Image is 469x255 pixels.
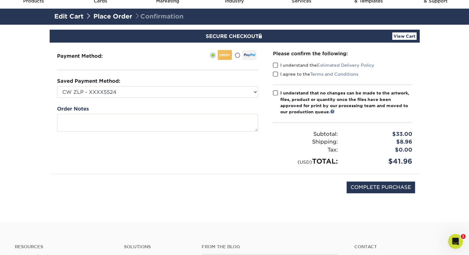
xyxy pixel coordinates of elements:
a: Estimated Delivery Policy [317,63,374,68]
div: $41.96 [343,156,417,166]
a: View Cart [392,32,417,40]
input: COMPLETE PURCHASE [347,182,415,193]
label: Order Notes [57,105,89,113]
div: I understand that no changes can be made to the artwork, files, product or quantity once the file... [280,90,412,115]
span: Confirmation [134,13,183,20]
div: TOTAL: [268,156,343,166]
h4: Resources [15,244,115,249]
a: Place Order [93,13,132,20]
span: SECURE CHECKOUT [206,33,264,39]
div: Tax: [268,146,343,154]
div: Shipping: [268,138,343,146]
div: $0.00 [343,146,417,154]
h4: Solutions [124,244,193,249]
small: (USD) [298,159,312,165]
div: Please confirm the following: [273,50,412,57]
label: I agree to the [273,71,358,77]
a: Edit Cart [54,13,84,20]
a: Contact [354,244,454,249]
div: $8.96 [343,138,417,146]
iframe: Intercom live chat [448,234,463,249]
img: DigiCert Secured Site Seal [54,182,85,200]
span: 1 [461,234,466,239]
h3: Payment Method: [57,53,118,59]
div: $33.00 [343,130,417,138]
label: Saved Payment Method: [57,77,120,85]
div: Subtotal: [268,130,343,138]
a: Terms and Conditions [310,72,358,77]
label: I understand the [273,62,374,68]
h4: From the Blog [202,244,338,249]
